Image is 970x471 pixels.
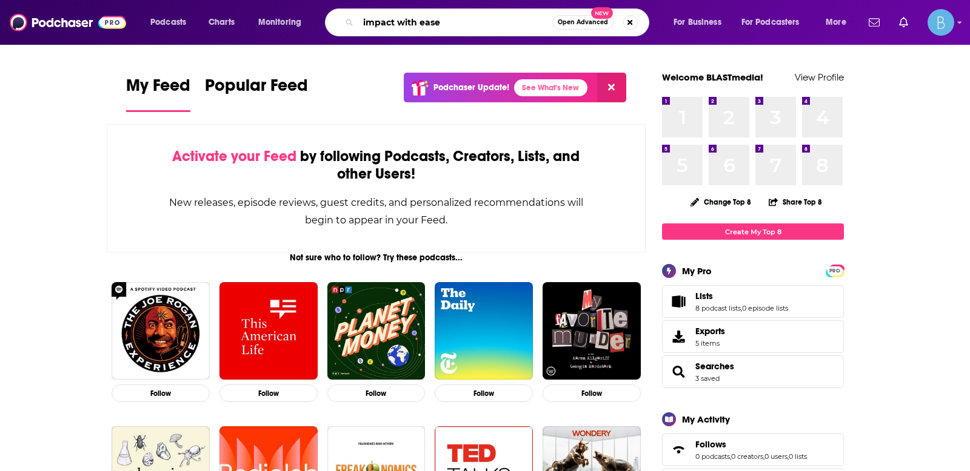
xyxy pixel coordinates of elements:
button: Follow [543,384,641,402]
img: The Joe Rogan Experience [112,282,210,380]
button: Open AdvancedNew [552,15,614,30]
span: , [741,304,742,312]
a: Show notifications dropdown [894,12,913,33]
span: Monitoring [258,14,301,31]
span: Open Advanced [558,19,608,25]
div: Not sure who to follow? Try these podcasts... [107,252,646,263]
a: Follows [666,441,691,458]
button: Share Top 8 [768,190,823,214]
span: New [591,7,613,19]
a: PRO [828,266,842,275]
a: Searches [695,361,734,372]
span: , [763,452,764,461]
a: 3 saved [695,374,720,383]
span: Exports [695,326,725,337]
button: Show profile menu [928,9,954,36]
a: Create My Top 8 [662,223,844,240]
a: Welcome BLASTmedia! [662,71,763,83]
span: Follows [695,439,726,450]
span: , [788,452,789,461]
a: See What's New [514,79,587,96]
input: Search podcasts, credits, & more... [358,13,552,32]
span: My Feed [126,75,190,103]
a: Follows [695,439,807,450]
span: , [730,452,731,461]
span: Follows [662,433,844,466]
span: For Business [674,14,721,31]
a: Popular Feed [205,75,308,112]
span: Logged in as BLASTmedia [928,9,954,36]
a: 0 users [764,452,788,461]
span: Lists [695,291,713,301]
span: Podcasts [150,14,186,31]
div: New releases, episode reviews, guest credits, and personalized recommendations will begin to appe... [168,194,584,229]
a: Exports [662,320,844,353]
img: The Daily [435,282,533,380]
button: open menu [817,13,861,32]
a: 8 podcast lists [695,304,741,312]
a: 0 creators [731,452,763,461]
img: This American Life [219,282,318,380]
a: Show notifications dropdown [864,12,885,33]
span: Charts [209,14,235,31]
a: My Feed [126,75,190,112]
span: Searches [662,355,844,388]
div: My Activity [682,413,730,425]
button: Follow [327,384,426,402]
a: Lists [695,291,788,301]
span: PRO [828,266,842,275]
a: Searches [666,363,691,380]
button: Follow [112,384,210,402]
span: Popular Feed [205,75,308,103]
button: open menu [142,13,202,32]
button: open menu [665,13,737,32]
div: by following Podcasts, Creators, Lists, and other Users! [168,148,584,183]
div: My Pro [682,265,712,277]
a: Lists [666,293,691,310]
span: Activate your Feed [172,147,296,165]
img: My Favorite Murder with Karen Kilgariff and Georgia Hardstark [543,282,641,380]
img: Planet Money [327,282,426,380]
span: For Podcasters [741,14,800,31]
span: 5 items [695,339,725,347]
img: Podchaser - Follow, Share and Rate Podcasts [10,11,126,34]
a: View Profile [795,71,844,83]
button: Follow [435,384,533,402]
button: open menu [734,13,817,32]
span: More [826,14,846,31]
a: 0 lists [789,452,807,461]
button: Change Top 8 [683,194,758,209]
a: 0 episode lists [742,304,788,312]
a: 0 podcasts [695,452,730,461]
button: open menu [250,13,317,32]
button: Follow [219,384,318,402]
span: Lists [662,285,844,318]
div: Search podcasts, credits, & more... [336,8,661,36]
span: Exports [666,328,691,345]
a: Charts [201,13,242,32]
img: User Profile [928,9,954,36]
p: Podchaser Update! [433,82,509,93]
